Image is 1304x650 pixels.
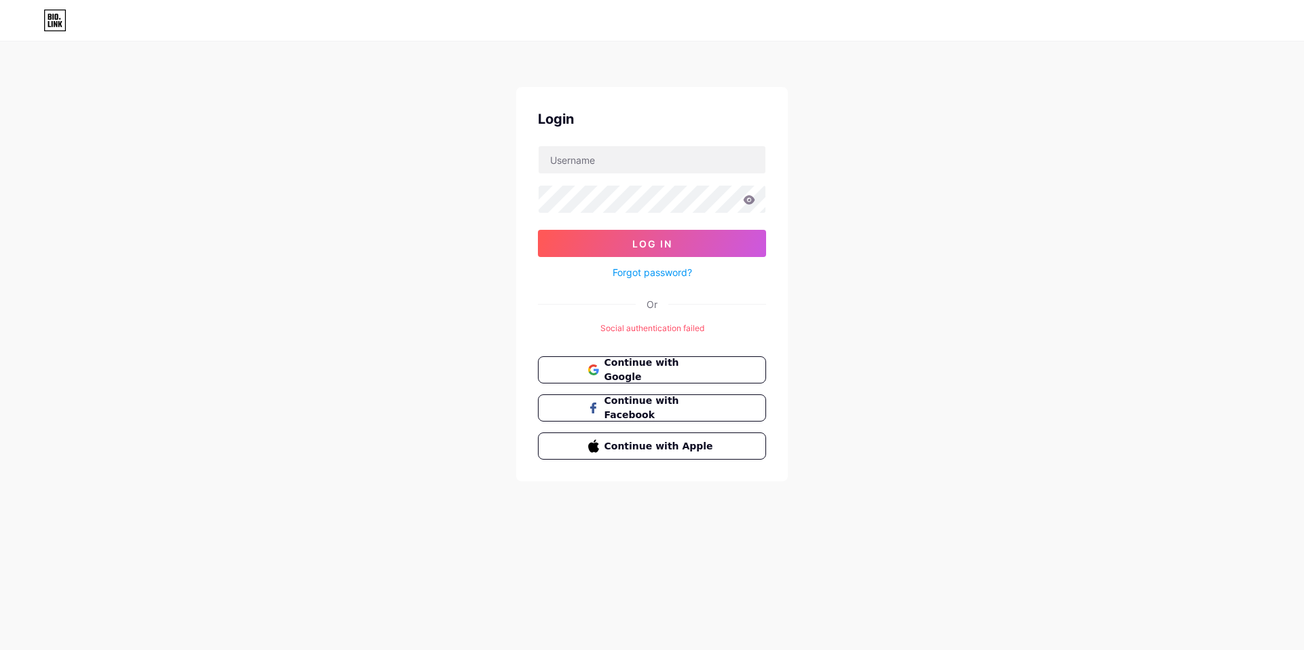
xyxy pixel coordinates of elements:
[647,297,657,311] div: Or
[538,109,766,129] div: Login
[538,230,766,257] button: Log In
[539,146,765,173] input: Username
[604,356,717,384] span: Continue with Google
[604,439,717,454] span: Continue with Apple
[538,322,766,335] div: Social authentication failed
[538,356,766,383] button: Continue with Google
[613,265,692,279] a: Forgot password?
[632,238,672,250] span: Log In
[604,394,717,422] span: Continue with Facebook
[538,394,766,422] button: Continue with Facebook
[538,432,766,460] button: Continue with Apple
